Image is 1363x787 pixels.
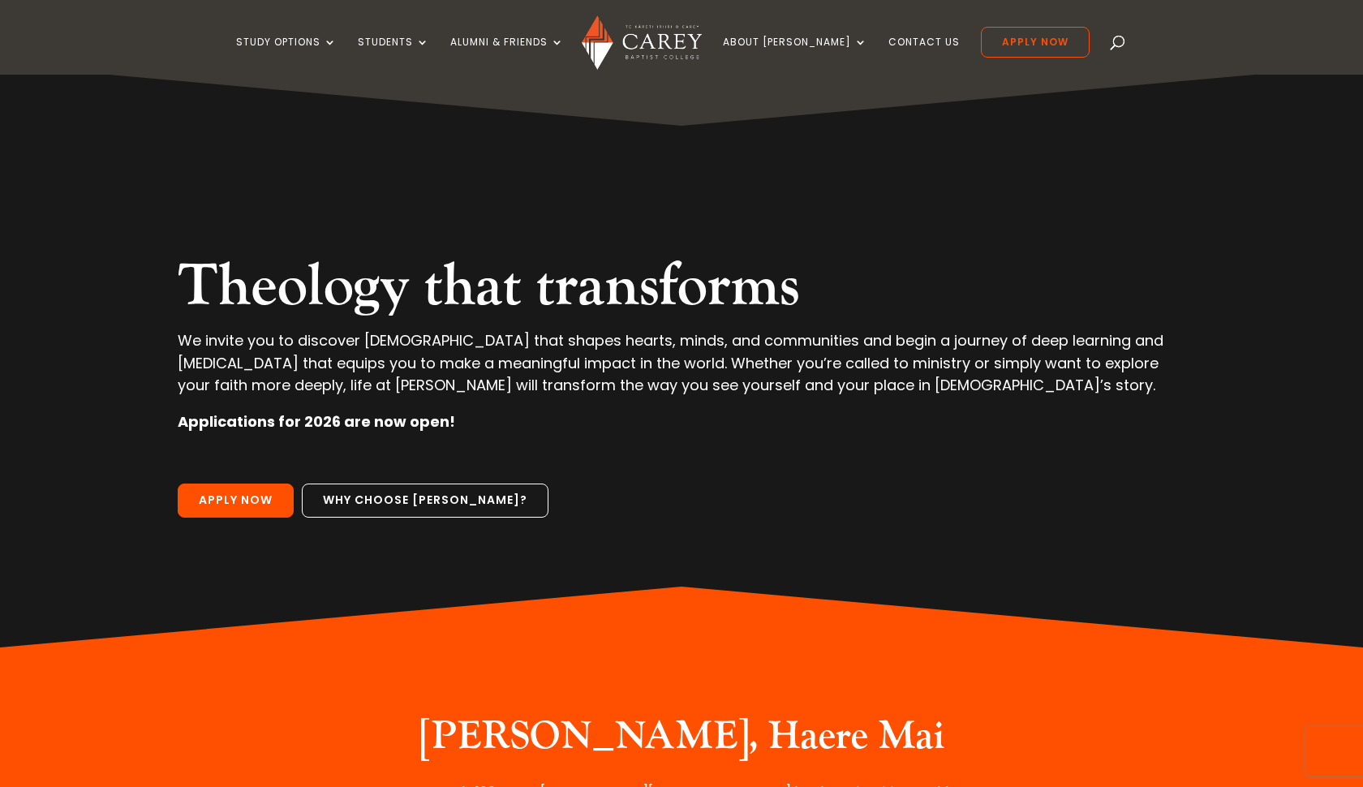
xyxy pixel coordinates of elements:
[582,15,701,70] img: Carey Baptist College
[450,37,564,75] a: Alumni & Friends
[178,329,1185,411] p: We invite you to discover [DEMOGRAPHIC_DATA] that shapes hearts, minds, and communities and begin...
[358,37,429,75] a: Students
[236,37,337,75] a: Study Options
[377,713,986,768] h2: [PERSON_NAME], Haere Mai
[178,411,455,432] strong: Applications for 2026 are now open!
[178,252,1185,329] h2: Theology that transforms
[723,37,867,75] a: About [PERSON_NAME]
[302,484,548,518] a: Why choose [PERSON_NAME]?
[981,27,1090,58] a: Apply Now
[178,484,294,518] a: Apply Now
[888,37,960,75] a: Contact Us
